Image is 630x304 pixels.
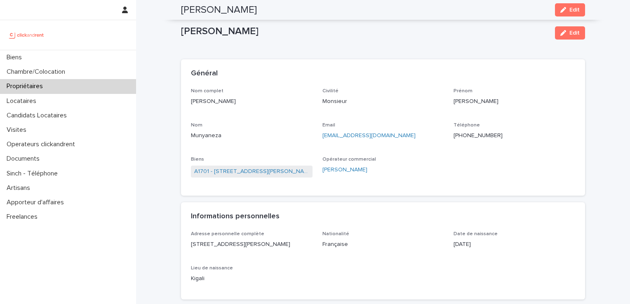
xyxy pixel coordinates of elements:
span: Nationalité [322,232,349,236]
h2: Général [191,69,218,78]
p: Chambre/Colocation [3,68,72,76]
span: Prénom [454,89,472,94]
p: [STREET_ADDRESS][PERSON_NAME] [191,240,313,249]
p: [PERSON_NAME] [454,97,575,106]
h2: Informations personnelles [191,212,280,221]
p: [PERSON_NAME] [181,26,548,37]
button: Edit [555,3,585,16]
span: Opérateur commercial [322,157,376,162]
span: Téléphone [454,123,480,128]
span: Adresse personnelle complète [191,232,264,236]
a: [EMAIL_ADDRESS][DOMAIN_NAME] [322,133,416,138]
img: UCB0brd3T0yccxBKYDjQ [7,27,47,43]
span: Email [322,123,335,128]
p: Freelances [3,213,44,221]
p: [DATE] [454,240,575,249]
p: Locataires [3,97,43,105]
span: Date de naissance [454,232,498,236]
p: Candidats Locataires [3,112,73,119]
p: Visites [3,126,33,134]
span: Nom [191,123,202,128]
p: Kigali [191,274,313,283]
a: [PERSON_NAME] [322,166,367,174]
p: Monsieur [322,97,444,106]
p: Française [322,240,444,249]
span: Biens [191,157,204,162]
p: Artisans [3,184,37,192]
span: Nom complet [191,89,223,94]
span: Edit [569,7,580,13]
p: Propriétaires [3,82,49,90]
p: Munyaneza [191,131,313,140]
h2: [PERSON_NAME] [181,4,257,16]
p: Apporteur d'affaires [3,199,71,206]
p: Biens [3,54,28,61]
a: A1701 - [STREET_ADDRESS][PERSON_NAME] [194,167,309,176]
span: Civilité [322,89,339,94]
p: Sinch - Téléphone [3,170,64,178]
p: Documents [3,155,46,163]
span: Edit [569,30,580,36]
p: Operateurs clickandrent [3,140,82,148]
p: [PERSON_NAME] [191,97,313,106]
span: Lieu de naissance [191,266,233,271]
button: Edit [555,26,585,40]
p: [PHONE_NUMBER] [454,131,575,140]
